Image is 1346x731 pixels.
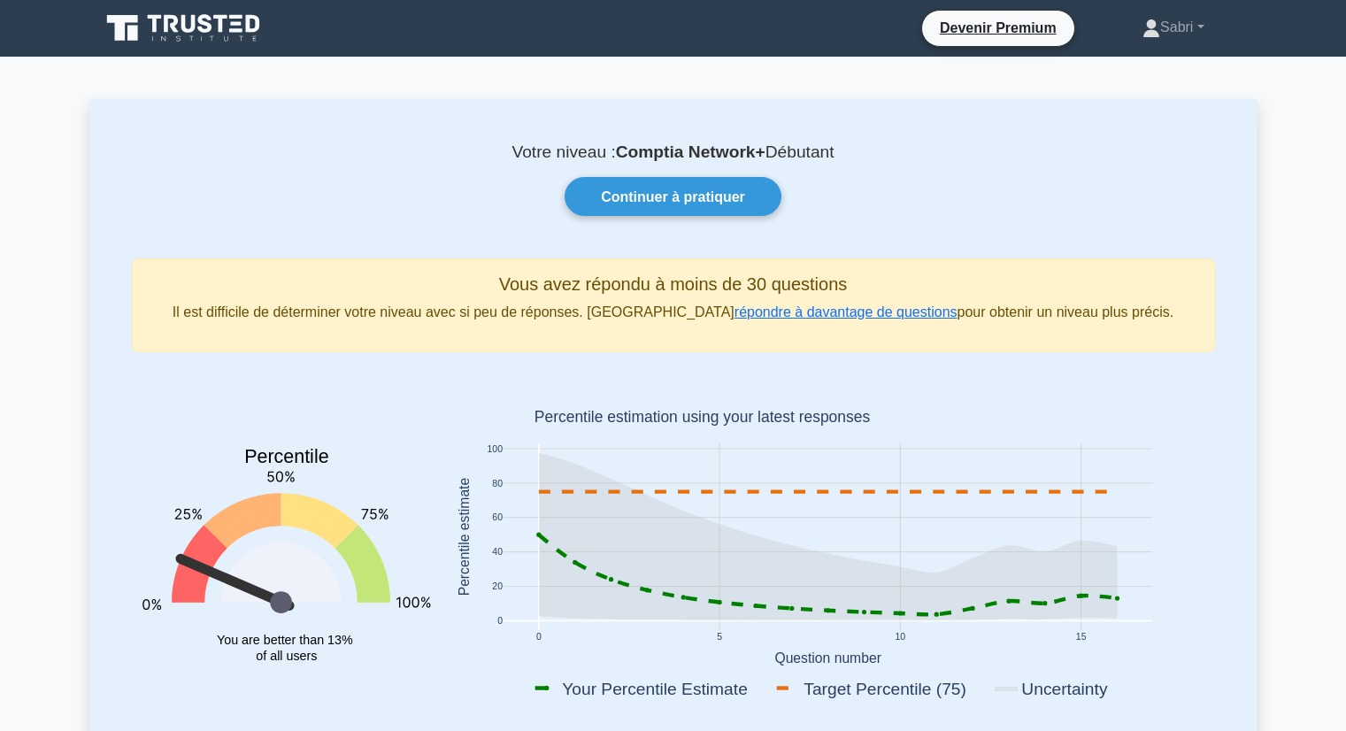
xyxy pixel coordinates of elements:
[717,632,722,642] text: 5
[492,478,503,488] text: 80
[534,408,870,426] text: Percentile estimation using your latest responses
[244,446,329,467] text: Percentile
[492,512,503,522] text: 60
[929,17,1067,39] a: Devenir Premium
[601,189,745,204] font: Continuer à pratiquer
[456,477,471,596] text: Percentile estimate
[1160,19,1193,35] font: Sabri
[774,650,881,666] text: Question number
[492,547,503,557] text: 40
[1100,10,1246,45] a: Sabri
[565,177,781,215] a: Continuer à pratiquer
[497,616,503,626] text: 0
[1076,632,1087,642] text: 15
[256,648,317,662] tspan: of all users
[940,20,1057,35] font: Devenir Premium
[535,632,541,642] text: 0
[499,274,848,294] font: Vous avez répondu à moins de 30 questions
[616,142,765,161] font: Comptia Network+
[765,142,835,161] font: Débutant
[487,443,503,453] text: 100
[958,304,1174,319] font: pour obtenir un niveau plus précis.
[217,633,353,647] tspan: You are better than 13%
[895,632,905,642] text: 10
[173,304,735,319] font: Il est difficile de déterminer votre niveau avec si peu de réponses. [GEOGRAPHIC_DATA]
[511,142,615,161] font: Votre niveau :
[492,581,503,591] text: 20
[735,304,958,319] a: répondre à davantage de questions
